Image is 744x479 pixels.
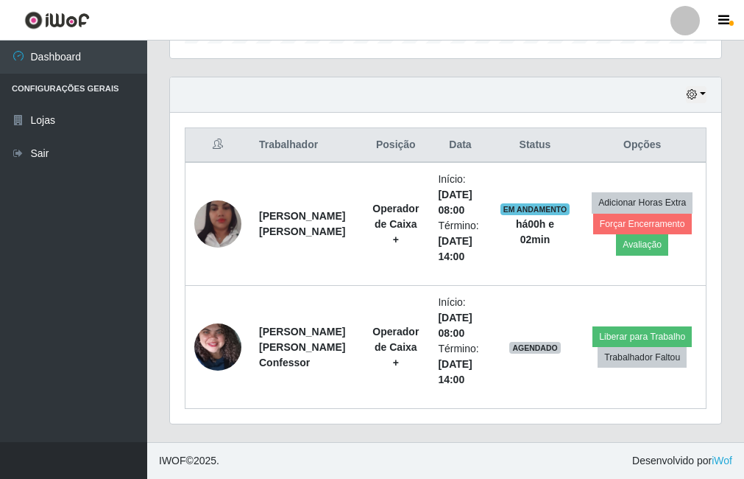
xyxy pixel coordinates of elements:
img: 1748891631133.jpeg [194,295,241,399]
li: Término: [438,341,482,388]
span: AGENDADO [509,342,561,354]
button: Forçar Encerramento [593,214,692,234]
li: Início: [438,172,482,218]
button: Trabalhador Faltou [598,347,687,368]
time: [DATE] 08:00 [438,189,472,216]
li: Início: [438,295,482,341]
span: EM ANDAMENTO [500,203,570,215]
span: IWOF [159,455,186,466]
strong: [PERSON_NAME] [PERSON_NAME] [259,210,345,237]
th: Opções [578,128,706,163]
time: [DATE] 14:00 [438,235,472,262]
time: [DATE] 08:00 [438,312,472,339]
strong: [PERSON_NAME] [PERSON_NAME] Confessor [259,326,345,368]
th: Data [429,128,491,163]
img: CoreUI Logo [24,11,90,29]
a: iWof [712,455,732,466]
span: Desenvolvido por [632,453,732,469]
button: Avaliação [616,234,668,255]
strong: Operador de Caixa + [372,203,419,245]
img: 1679715378616.jpeg [194,182,241,266]
th: Posição [362,128,429,163]
button: Adicionar Horas Extra [592,192,692,213]
button: Liberar para Trabalho [592,326,692,347]
th: Status [492,128,579,163]
th: Trabalhador [250,128,362,163]
strong: Operador de Caixa + [372,326,419,368]
span: © 2025 . [159,453,219,469]
time: [DATE] 14:00 [438,358,472,385]
li: Término: [438,218,482,265]
strong: há 00 h e 02 min [516,218,554,245]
